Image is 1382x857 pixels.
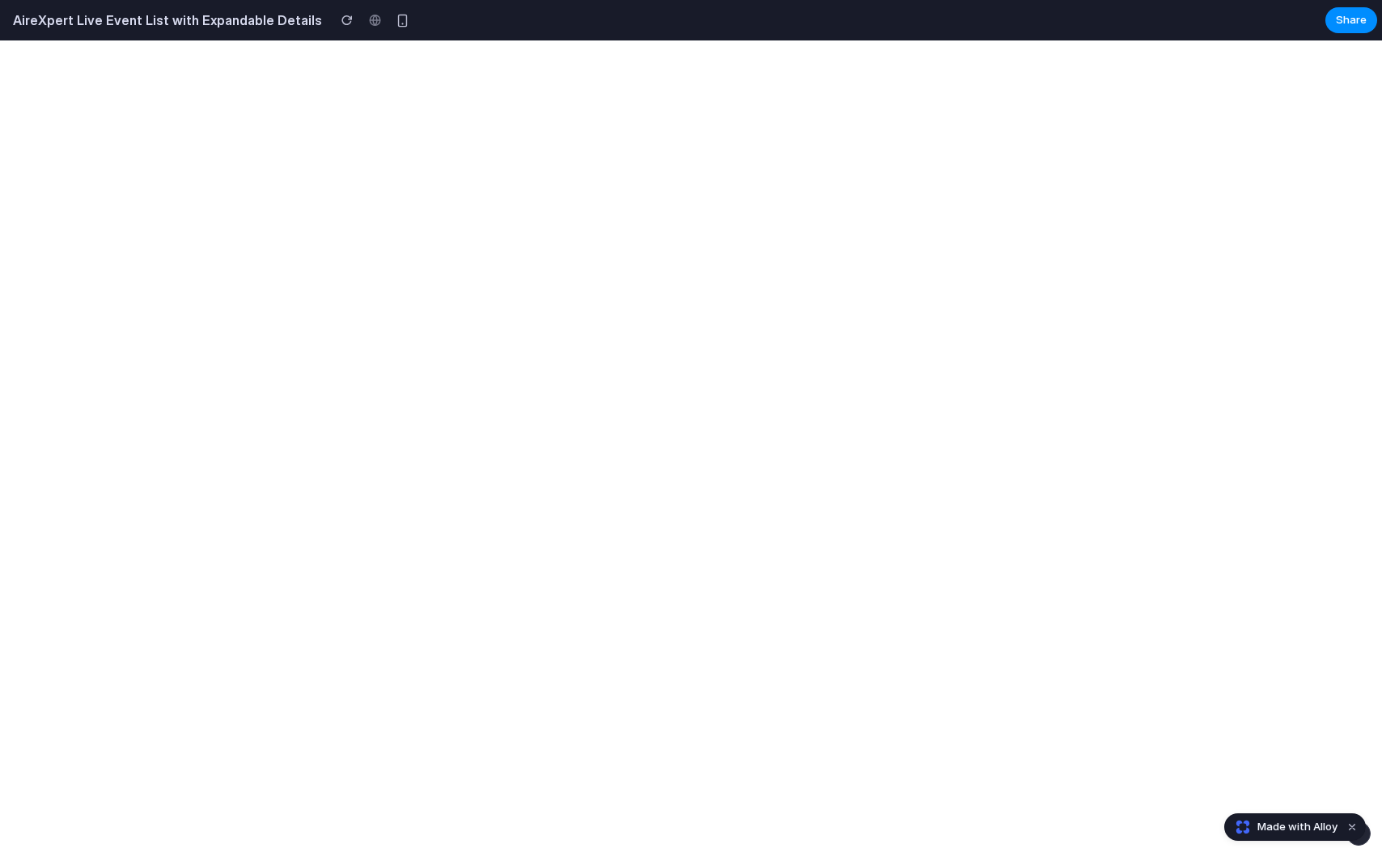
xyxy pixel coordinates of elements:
[1336,12,1367,28] span: Share
[1257,819,1337,835] span: Made with Alloy
[1325,7,1377,33] button: Share
[1342,817,1362,837] button: Dismiss watermark
[6,11,322,30] h2: AireXpert Live Event List with Expandable Details
[1225,819,1339,835] a: Made with Alloy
